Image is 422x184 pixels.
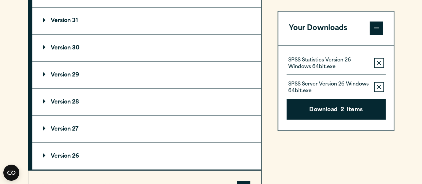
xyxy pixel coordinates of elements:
p: SPSS Statistics Version 26 Windows 64bit.exe [288,57,369,70]
p: Version 31 [43,18,78,23]
p: Version 29 [43,72,79,77]
p: Version 27 [43,126,78,132]
summary: Version 28 [32,88,261,115]
span: 2 [341,106,344,115]
summary: Version 27 [32,116,261,142]
button: Download2Items [287,99,386,120]
button: Your Downloads [278,11,394,45]
summary: Version 26 [32,143,261,169]
div: Your Downloads [278,45,394,131]
div: IBM SPSS Statistics [32,7,261,170]
p: Version 26 [43,153,79,159]
summary: Version 31 [32,7,261,34]
button: Open CMP widget [3,165,19,181]
p: Version 28 [43,99,79,105]
p: SPSS Server Version 26 Windows 64bit.exe [288,81,369,95]
summary: Version 29 [32,61,261,88]
p: Version 30 [43,45,79,50]
summary: Version 30 [32,34,261,61]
